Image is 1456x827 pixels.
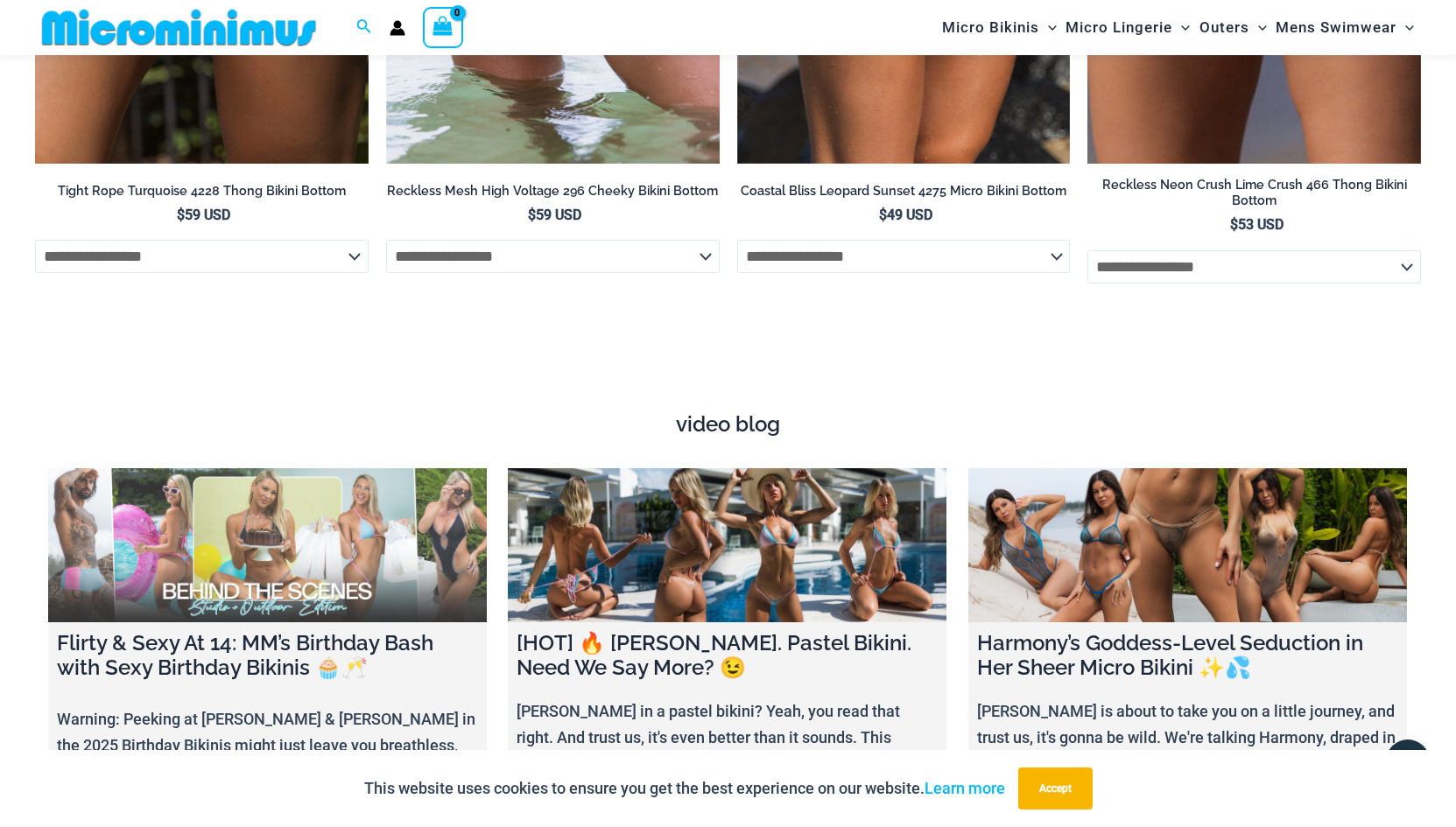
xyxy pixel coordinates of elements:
[35,183,369,206] a: Tight Rope Turquoise 4228 Thong Bikini Bottom
[423,7,463,47] a: View Shopping Cart, empty
[737,183,1071,200] h2: Coastal Bliss Leopard Sunset 4275 Micro Bikini Bottom
[177,207,230,223] bdi: 59 USD
[1230,216,1238,233] span: $
[938,5,1061,50] a: Micro BikinisMenu ToggleMenu Toggle
[1230,216,1284,233] bdi: 53 USD
[528,207,581,223] bdi: 59 USD
[48,412,1408,438] h4: video blog
[364,775,1005,802] p: This website uses cookies to ensure you get the best experience on our website.
[925,779,1005,797] a: Learn more
[1061,5,1194,50] a: Micro LingerieMenu ToggleMenu Toggle
[35,8,323,47] img: MM SHOP LOGO FLAT
[1396,5,1414,50] span: Menu Toggle
[879,207,932,223] bdi: 49 USD
[1172,5,1190,50] span: Menu Toggle
[942,5,1039,50] span: Micro Bikinis
[977,631,1398,682] h4: Harmony’s Goddess-Level Seduction in Her Sheer Micro Bikini ✨💦
[879,207,887,223] span: $
[1199,5,1249,50] span: Outers
[35,183,369,200] h2: Tight Rope Turquoise 4228 Thong Bikini Bottom
[386,183,720,200] h2: Reckless Mesh High Voltage 296 Cheeky Bikini Bottom
[356,17,372,39] a: Search icon link
[935,3,1421,53] nav: Site Navigation
[528,207,536,223] span: $
[1039,5,1057,50] span: Menu Toggle
[1087,177,1421,209] h2: Reckless Neon Crush Lime Crush 466 Thong Bikini Bottom
[1087,177,1421,216] a: Reckless Neon Crush Lime Crush 466 Thong Bikini Bottom
[1018,767,1093,809] button: Accept
[390,20,405,36] a: Account icon link
[386,183,720,206] a: Reckless Mesh High Voltage 296 Cheeky Bikini Bottom
[48,468,487,622] a: Flirty & Sexy At 14: MM’s Birthday Bash with Sexy Birthday Bikinis 🧁🥂
[177,207,185,223] span: $
[1066,5,1172,50] span: Micro Lingerie
[1276,5,1396,50] span: Mens Swimwear
[737,183,1071,206] a: Coastal Bliss Leopard Sunset 4275 Micro Bikini Bottom
[57,631,478,682] h4: Flirty & Sexy At 14: MM’s Birthday Bash with Sexy Birthday Bikinis 🧁🥂
[1249,5,1267,50] span: Menu Toggle
[517,631,938,682] h4: [HOT] 🔥 [PERSON_NAME]. Pastel Bikini. Need We Say More? 😉
[1271,5,1418,50] a: Mens SwimwearMenu ToggleMenu Toggle
[1195,5,1271,50] a: OutersMenu ToggleMenu Toggle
